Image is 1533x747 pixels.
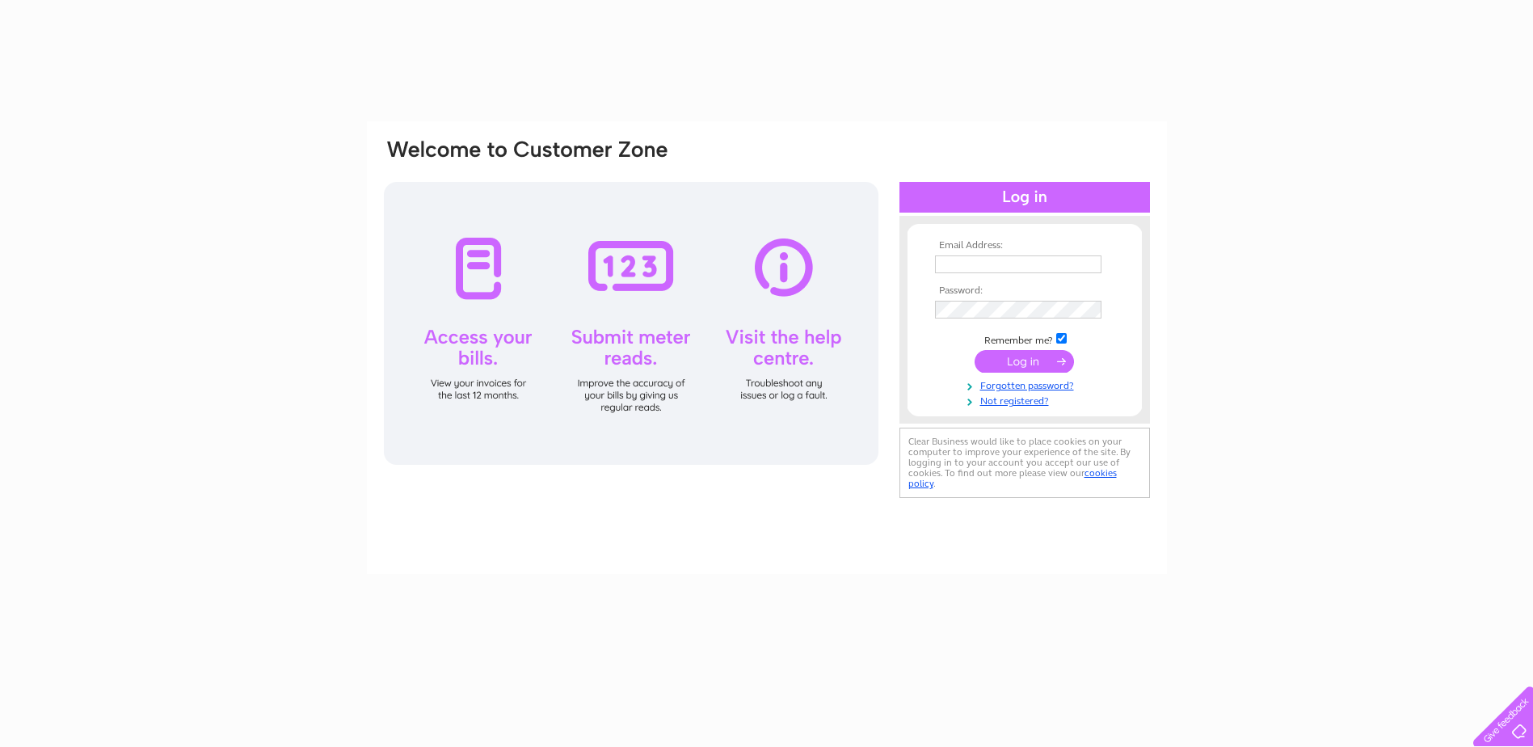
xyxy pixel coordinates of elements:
[935,377,1118,392] a: Forgotten password?
[908,467,1117,489] a: cookies policy
[975,350,1074,373] input: Submit
[935,392,1118,407] a: Not registered?
[899,428,1150,498] div: Clear Business would like to place cookies on your computer to improve your experience of the sit...
[931,240,1118,251] th: Email Address:
[931,285,1118,297] th: Password:
[931,331,1118,347] td: Remember me?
